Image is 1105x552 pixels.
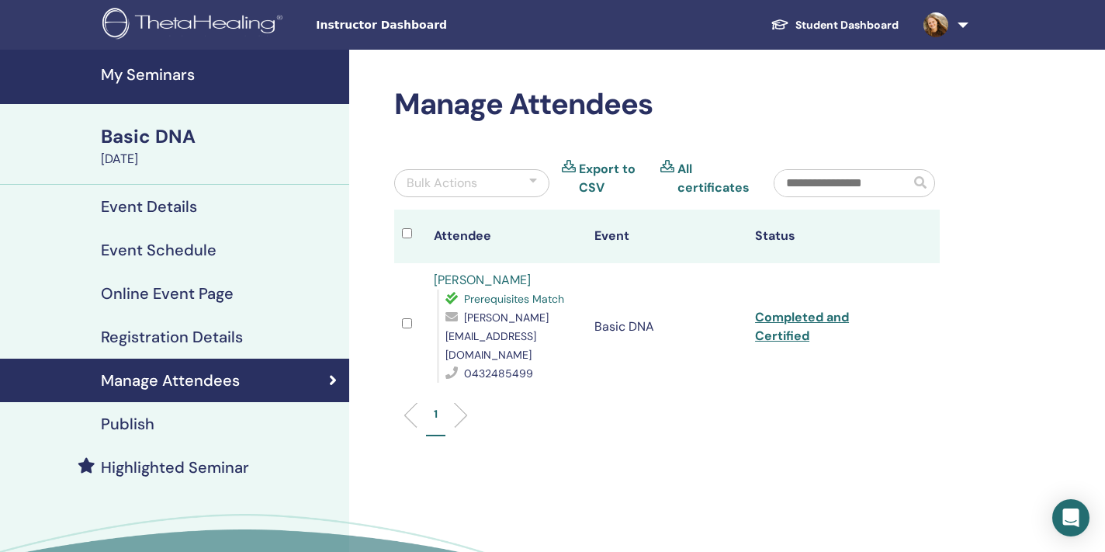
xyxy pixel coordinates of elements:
h4: Event Details [101,197,197,216]
div: Bulk Actions [407,174,477,193]
div: Basic DNA [101,123,340,150]
a: Export to CSV [579,160,648,197]
a: Student Dashboard [758,11,911,40]
img: logo.png [102,8,288,43]
span: 0432485499 [464,366,533,380]
span: Instructor Dashboard [316,17,549,33]
th: Attendee [426,210,587,263]
a: Basic DNA[DATE] [92,123,349,168]
a: All certificates [677,160,750,197]
div: [DATE] [101,150,340,168]
h4: Publish [101,415,154,433]
h4: Highlighted Seminar [101,458,249,477]
span: [PERSON_NAME][EMAIL_ADDRESS][DOMAIN_NAME] [445,311,549,362]
a: Completed and Certified [755,309,849,344]
h4: Online Event Page [101,284,234,303]
p: 1 [434,406,438,422]
a: [PERSON_NAME] [434,272,531,288]
h4: Manage Attendees [101,371,240,390]
h4: Event Schedule [101,241,216,259]
td: Basic DNA [587,263,747,391]
h4: Registration Details [101,328,243,346]
th: Event [587,210,747,263]
img: graduation-cap-white.svg [771,18,789,31]
h2: Manage Attendees [394,87,940,123]
span: Prerequisites Match [464,292,564,306]
h4: My Seminars [101,65,340,84]
th: Status [747,210,908,263]
img: default.jpg [923,12,948,37]
div: Open Intercom Messenger [1052,499,1089,536]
